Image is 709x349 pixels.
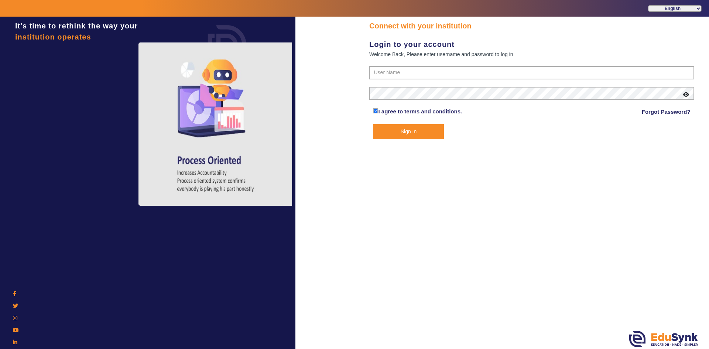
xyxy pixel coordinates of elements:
[369,39,694,50] div: Login to your account
[373,124,444,139] button: Sign In
[199,17,255,72] img: login.png
[15,22,138,30] span: It's time to rethink the way your
[138,42,294,206] img: login4.png
[642,107,691,116] a: Forgot Password?
[629,331,698,347] img: edusynk.png
[369,20,694,31] div: Connect with your institution
[15,33,91,41] span: institution operates
[369,66,694,79] input: User Name
[378,108,462,114] a: I agree to terms and conditions.
[369,50,694,59] div: Welcome Back, Please enter username and password to log in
